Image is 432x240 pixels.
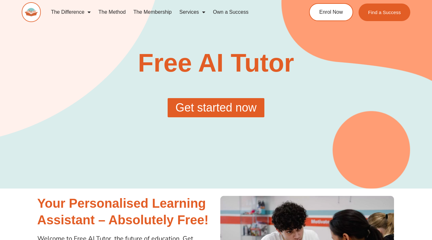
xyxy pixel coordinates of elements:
[368,10,401,15] span: Find a Success
[359,4,411,21] a: Find a Success
[209,5,252,19] a: Own a Success
[47,5,95,19] a: The Difference
[168,98,264,117] a: Get started now
[117,50,315,76] h1: Free AI Tutor
[47,5,287,19] nav: Menu
[309,3,353,21] a: Enrol Now
[37,195,213,228] h2: Your Personalised Learning Assistant – Absolutely Free!
[176,5,209,19] a: Services
[175,102,256,113] span: Get started now
[130,5,176,19] a: The Membership
[95,5,129,19] a: The Method
[319,10,343,15] span: Enrol Now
